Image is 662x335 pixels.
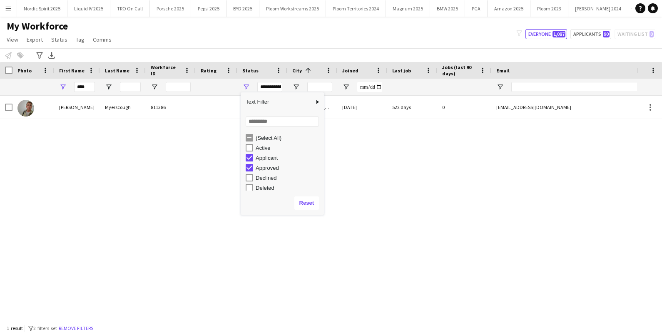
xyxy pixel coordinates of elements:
[72,34,88,45] a: Tag
[430,0,465,17] button: BMW 2025
[292,67,302,74] span: City
[59,67,85,74] span: First Name
[166,82,191,92] input: Workforce ID Filter Input
[256,175,321,181] div: Declined
[392,67,411,74] span: Last job
[342,83,350,91] button: Open Filter Menu
[491,96,658,119] div: [EMAIL_ADDRESS][DOMAIN_NAME]
[17,100,34,117] img: Sean Myerscough
[35,50,45,60] app-action-btn: Advanced filters
[201,67,217,74] span: Rating
[151,83,158,91] button: Open Filter Menu
[442,64,476,77] span: Jobs (last 90 days)
[110,0,150,17] button: TRO On Call
[256,185,321,191] div: Deleted
[17,0,67,17] button: Nordic Spirit 2025
[27,36,43,43] span: Export
[48,34,71,45] a: Status
[496,67,510,74] span: Email
[93,36,112,43] span: Comms
[105,83,112,91] button: Open Filter Menu
[357,82,382,92] input: Joined Filter Input
[100,96,146,119] div: Myerscough
[256,135,321,141] div: (Select All)
[342,67,358,74] span: Joined
[568,0,628,17] button: [PERSON_NAME] 2024
[603,31,610,37] span: 90
[150,0,191,17] button: Porsche 2025
[465,0,488,17] button: PGA
[259,0,326,17] button: Ploom Workstreams 2025
[246,117,319,127] input: Search filter values
[7,36,18,43] span: View
[105,67,129,74] span: Last Name
[7,20,68,32] span: My Workforce
[191,0,226,17] button: Pepsi 2025
[241,133,324,243] div: Filter List
[488,0,530,17] button: Amazon 2025
[59,83,67,91] button: Open Filter Menu
[90,34,115,45] a: Comms
[33,325,57,331] span: 2 filters set
[120,82,141,92] input: Last Name Filter Input
[241,95,314,109] span: Text Filter
[256,145,321,151] div: Active
[386,0,430,17] button: Magnum 2025
[307,82,332,92] input: City Filter Input
[51,36,67,43] span: Status
[530,0,568,17] button: Ploom 2023
[76,36,85,43] span: Tag
[256,155,321,161] div: Applicant
[570,29,611,39] button: Applicants90
[242,67,259,74] span: Status
[552,31,565,37] span: 1,087
[146,96,196,119] div: 811386
[294,196,319,210] button: Reset
[151,64,181,77] span: Workforce ID
[256,165,321,171] div: Approved
[54,96,100,119] div: [PERSON_NAME]
[57,324,95,333] button: Remove filters
[67,0,110,17] button: Liquid IV 2025
[337,96,387,119] div: [DATE]
[511,82,653,92] input: Email Filter Input
[226,0,259,17] button: BYD 2025
[47,50,57,60] app-action-btn: Export XLSX
[525,29,567,39] button: Everyone1,087
[3,34,22,45] a: View
[242,83,250,91] button: Open Filter Menu
[496,83,504,91] button: Open Filter Menu
[326,0,386,17] button: Ploom Territories 2024
[17,67,32,74] span: Photo
[241,92,324,215] div: Column Filter
[292,83,300,91] button: Open Filter Menu
[74,82,95,92] input: First Name Filter Input
[387,96,437,119] div: 522 days
[437,96,491,119] div: 0
[23,34,46,45] a: Export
